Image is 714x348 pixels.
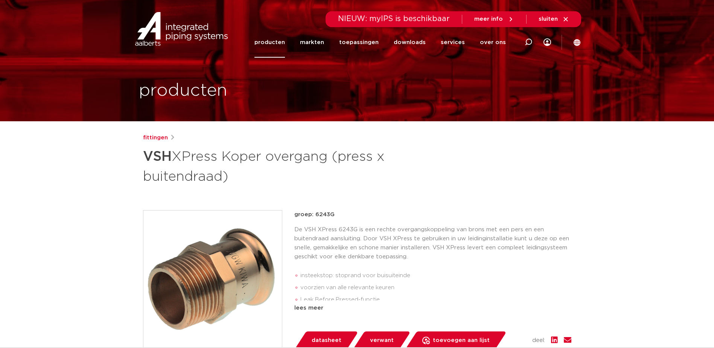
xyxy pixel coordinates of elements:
a: over ons [480,27,506,58]
a: sluiten [539,16,569,23]
a: toepassingen [339,27,379,58]
li: Leak Before Pressed-functie [300,294,571,306]
p: De VSH XPress 6243G is een rechte overgangskoppeling van brons met een pers en een buitendraad aa... [294,225,571,261]
strong: VSH [143,150,172,163]
span: datasheet [312,334,341,346]
h1: producten [139,79,227,103]
span: sluiten [539,16,558,22]
li: insteekstop: stoprand voor buisuiteinde [300,270,571,282]
nav: Menu [254,27,506,58]
a: meer info [474,16,514,23]
a: downloads [394,27,426,58]
a: producten [254,27,285,58]
a: services [441,27,465,58]
span: NIEUW: myIPS is beschikbaar [338,15,450,23]
span: toevoegen aan lijst [433,334,490,346]
a: fittingen [143,133,168,142]
h1: XPress Koper overgang (press x buitendraad) [143,145,426,186]
p: groep: 6243G [294,210,571,219]
span: deel: [532,336,545,345]
span: verwant [370,334,394,346]
a: markten [300,27,324,58]
div: my IPS [543,27,551,58]
div: lees meer [294,304,571,313]
li: voorzien van alle relevante keuren [300,282,571,294]
span: meer info [474,16,503,22]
